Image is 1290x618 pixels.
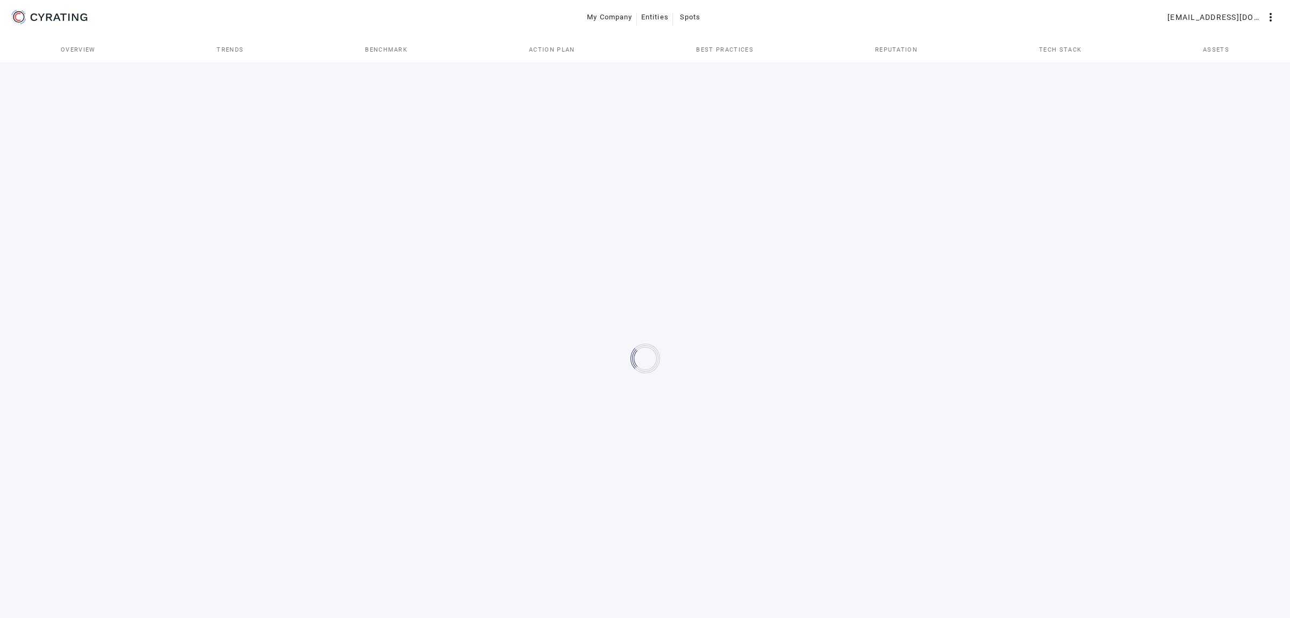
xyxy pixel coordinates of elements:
button: Spots [673,8,707,27]
button: My Company [583,8,637,27]
span: Entities [641,9,669,26]
span: Spots [680,9,701,26]
span: Assets [1203,47,1229,53]
span: My Company [587,9,633,26]
span: [EMAIL_ADDRESS][DOMAIN_NAME] [1167,9,1264,26]
span: Overview [61,47,96,53]
span: Tech Stack [1039,47,1081,53]
mat-icon: more_vert [1264,11,1277,24]
button: [EMAIL_ADDRESS][DOMAIN_NAME] [1163,8,1281,27]
span: Best practices [696,47,753,53]
g: CYRATING [31,13,88,21]
span: Action Plan [529,47,575,53]
span: Benchmark [365,47,407,53]
button: Entities [637,8,673,27]
span: Trends [217,47,243,53]
span: Reputation [875,47,918,53]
